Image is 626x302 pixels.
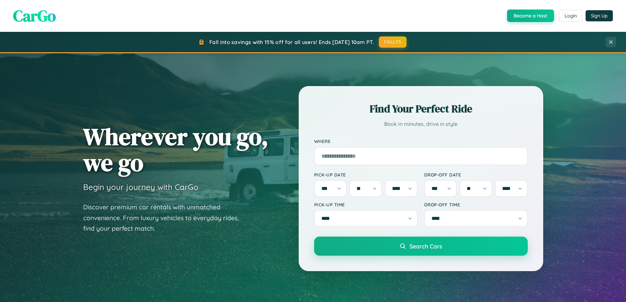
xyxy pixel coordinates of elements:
button: Search Cars [314,237,528,256]
button: Login [559,10,582,22]
label: Pick-up Time [314,202,418,207]
button: Become a Host [507,10,554,22]
label: Drop-off Time [424,202,528,207]
h2: Find Your Perfect Ride [314,102,528,116]
span: CarGo [13,5,56,27]
h3: Begin your journey with CarGo [83,182,198,192]
label: Where [314,139,528,144]
h1: Wherever you go, we go [83,124,268,175]
p: Discover premium car rentals with unmatched convenience. From luxury vehicles to everyday rides, ... [83,202,247,234]
label: Pick-up Date [314,172,418,177]
label: Drop-off Date [424,172,528,177]
span: Search Cars [409,243,442,250]
p: Book in minutes, drive in style [314,119,528,129]
button: FALL15 [379,36,406,48]
span: Fall into savings with 15% off for all users! Ends [DATE] 10am PT. [209,39,374,45]
button: Sign Up [586,10,613,21]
